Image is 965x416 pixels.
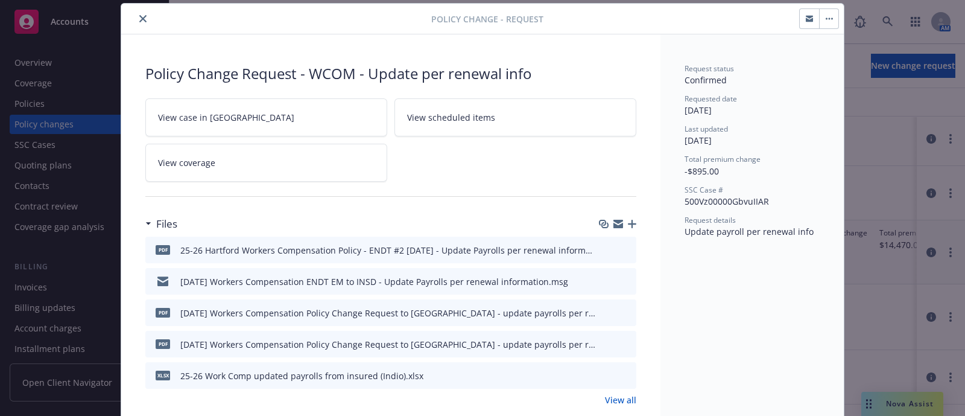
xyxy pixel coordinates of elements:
span: Total premium change [685,154,761,164]
button: preview file [621,244,631,257]
span: Request status [685,63,734,74]
button: close [136,11,150,26]
span: Last updated [685,124,728,134]
div: 25-26 Hartford Workers Compensation Policy - ENDT #2 [DATE] - Update Payrolls per renewal informa... [180,244,596,257]
span: Policy change - Request [431,13,543,25]
span: pdf [156,308,170,317]
div: Files [145,216,177,232]
span: 500Vz00000GbvuIIAR [685,196,769,207]
span: -$895.00 [685,165,719,177]
span: View scheduled items [407,111,495,124]
span: Confirmed [685,74,727,86]
span: xlsx [156,371,170,380]
button: download file [601,338,611,351]
button: preview file [621,275,631,288]
span: [DATE] [685,135,712,146]
span: Requested date [685,94,737,104]
button: preview file [621,370,631,382]
span: pdf [156,339,170,348]
button: preview file [621,338,631,351]
button: preview file [621,307,631,319]
div: [DATE] Workers Compensation ENDT EM to INSD - Update Payrolls per renewal information.msg [180,275,568,288]
span: SSC Case # [685,185,723,195]
span: [DATE] [685,104,712,116]
a: View case in [GEOGRAPHIC_DATA] [145,98,387,136]
span: Update payroll per renewal info [685,226,814,237]
a: View scheduled items [394,98,636,136]
a: View all [605,394,636,406]
a: View coverage [145,144,387,182]
span: View coverage [158,156,215,169]
span: pdf [156,245,170,254]
button: download file [601,244,611,257]
div: 25-26 Work Comp updated payrolls from insured (Indio).xlsx [180,370,423,382]
div: [DATE] Workers Compensation Policy Change Request to [GEOGRAPHIC_DATA] - update payrolls per rene... [180,338,596,351]
h3: Files [156,216,177,232]
button: download file [601,307,611,319]
button: download file [601,275,611,288]
button: download file [601,370,611,382]
div: Policy Change Request - WCOM - Update per renewal info [145,63,636,84]
span: View case in [GEOGRAPHIC_DATA] [158,111,294,124]
span: Request details [685,215,736,225]
div: [DATE] Workers Compensation Policy Change Request to [GEOGRAPHIC_DATA] - update payrolls per rene... [180,307,596,319]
